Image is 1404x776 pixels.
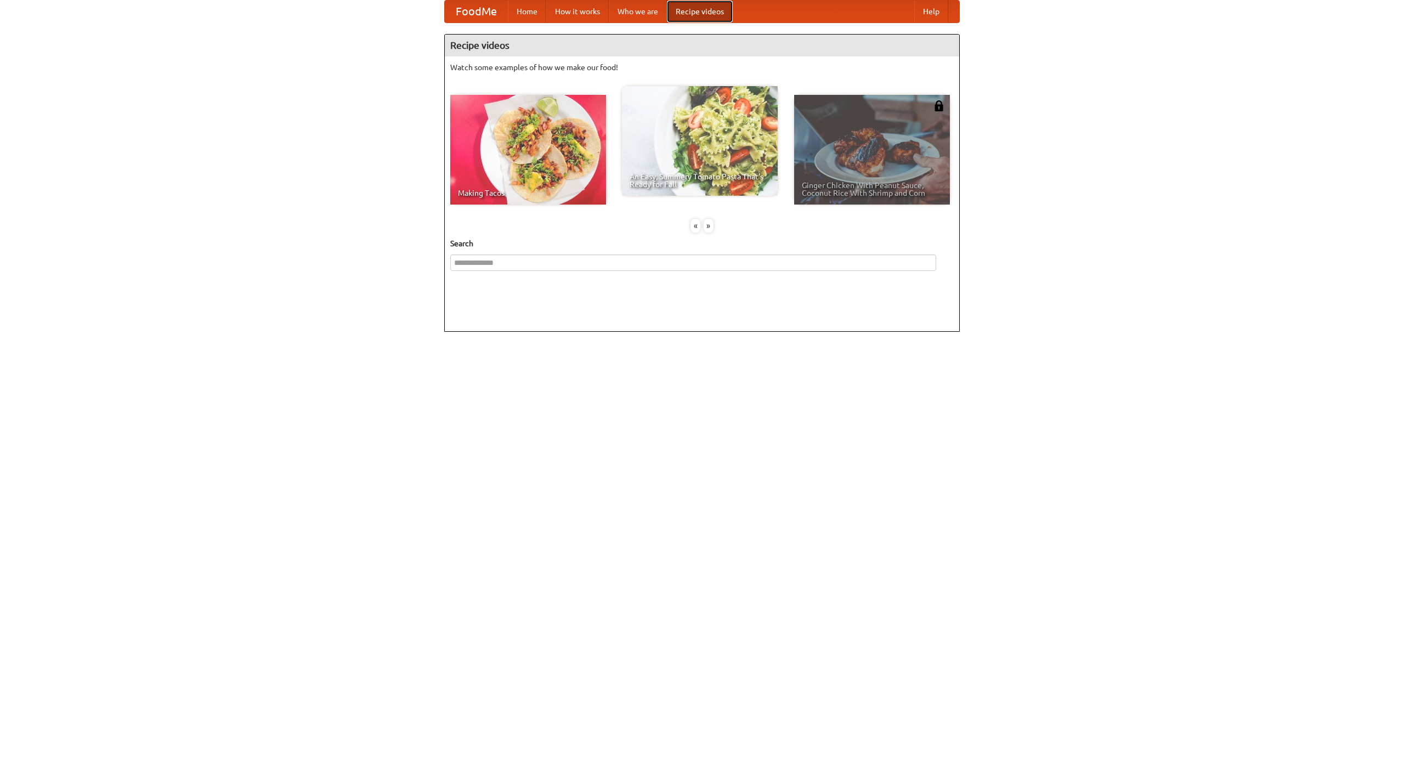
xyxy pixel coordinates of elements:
p: Watch some examples of how we make our food! [450,62,954,73]
span: Making Tacos [458,189,598,197]
div: » [704,219,714,233]
a: Making Tacos [450,95,606,205]
a: An Easy, Summery Tomato Pasta That's Ready for Fall [622,86,778,196]
h4: Recipe videos [445,35,959,56]
img: 483408.png [933,100,944,111]
a: Home [508,1,546,22]
span: An Easy, Summery Tomato Pasta That's Ready for Fall [630,173,770,188]
a: How it works [546,1,609,22]
h5: Search [450,238,954,249]
div: « [690,219,700,233]
a: Help [914,1,948,22]
a: FoodMe [445,1,508,22]
a: Who we are [609,1,667,22]
a: Recipe videos [667,1,733,22]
